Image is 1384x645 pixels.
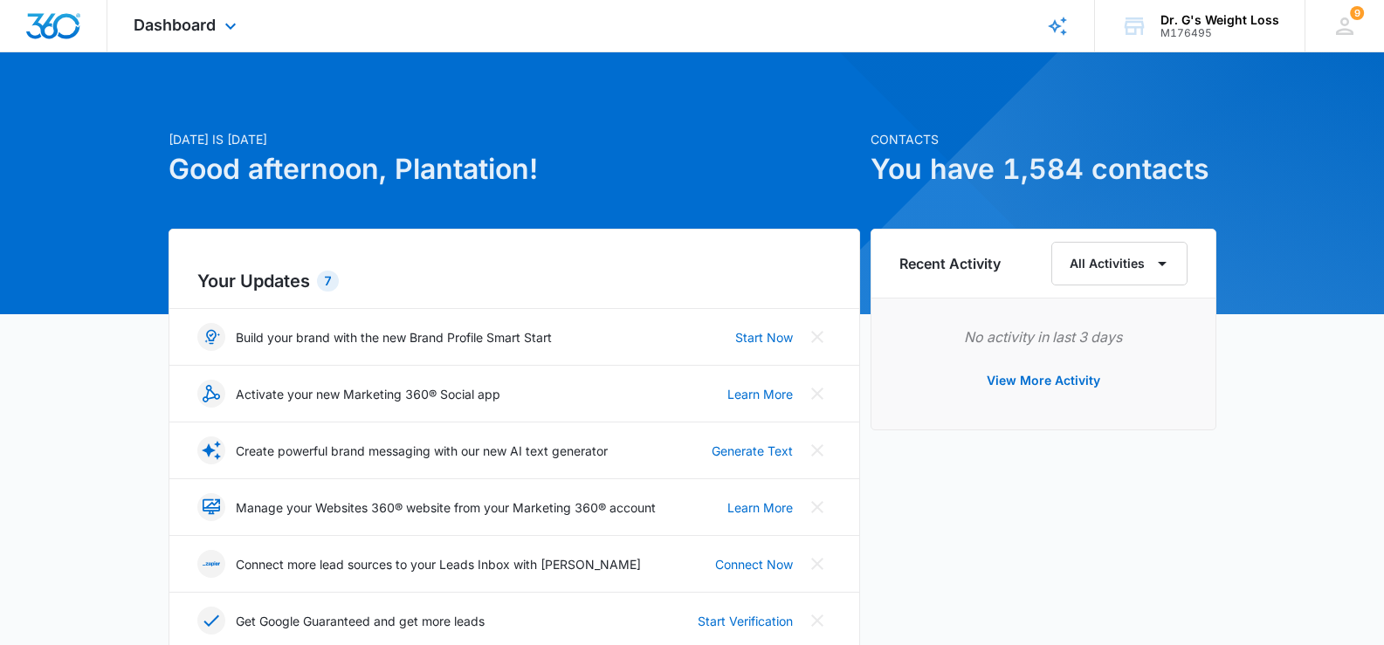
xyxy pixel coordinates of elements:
p: Create powerful brand messaging with our new AI text generator [236,442,608,460]
button: View More Activity [969,360,1118,401]
h1: You have 1,584 contacts [871,148,1216,190]
a: Start Now [735,328,793,347]
span: 9 [1350,6,1364,20]
button: Close [803,323,831,351]
div: account name [1160,13,1279,27]
button: Close [803,550,831,578]
button: Close [803,607,831,635]
p: Manage your Websites 360® website from your Marketing 360® account [236,498,656,517]
button: All Activities [1051,242,1188,285]
p: Get Google Guaranteed and get more leads [236,612,485,630]
h2: Your Updates [197,268,831,294]
a: Connect Now [715,555,793,573]
p: [DATE] is [DATE] [169,130,860,148]
a: Learn More [727,498,793,517]
p: Connect more lead sources to your Leads Inbox with [PERSON_NAME] [236,555,641,573]
button: Close [803,380,831,408]
button: Close [803,493,831,521]
div: notifications count [1350,6,1364,20]
p: Activate your new Marketing 360® Social app [236,385,500,403]
button: Close [803,436,831,464]
span: Dashboard [134,16,216,34]
a: Learn More [727,385,793,403]
a: Generate Text [712,442,793,460]
h6: Recent Activity [899,253,1001,274]
p: No activity in last 3 days [899,326,1188,347]
div: account id [1160,27,1279,39]
a: Start Verification [698,612,793,630]
p: Build your brand with the new Brand Profile Smart Start [236,328,552,347]
h1: Good afternoon, Plantation! [169,148,860,190]
p: Contacts [871,130,1216,148]
div: 7 [317,271,339,292]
